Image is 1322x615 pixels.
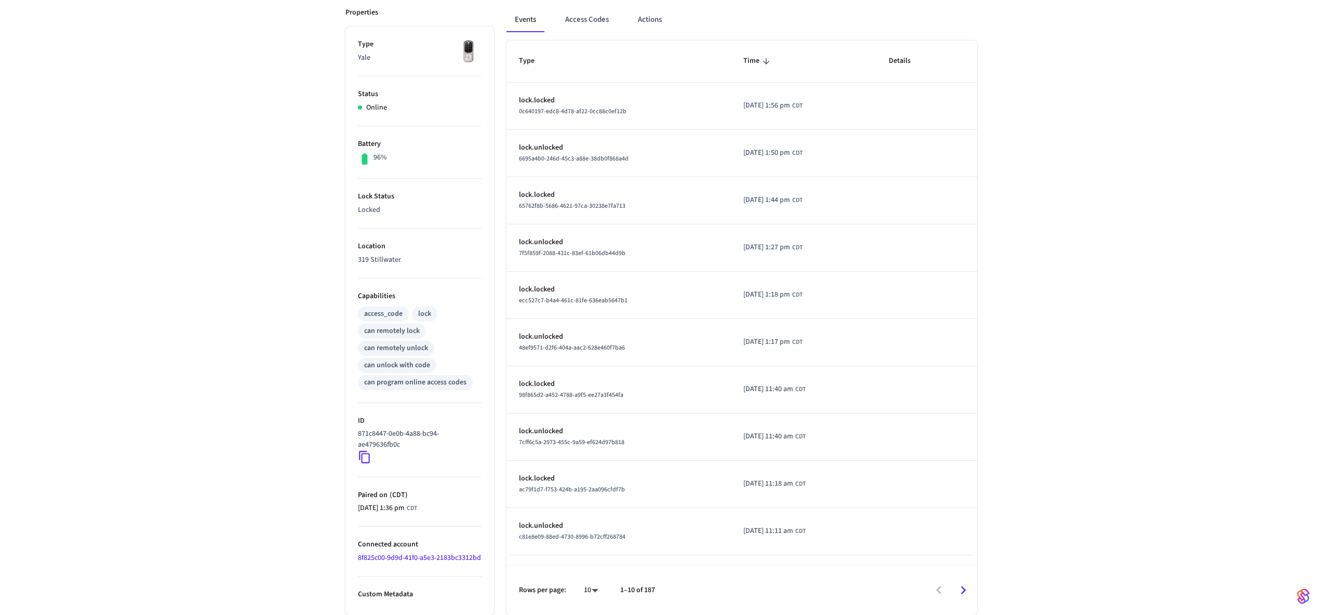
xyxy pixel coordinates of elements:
[743,242,803,253] div: America/Chicago
[743,478,806,489] div: America/Chicago
[506,7,977,32] div: ant example
[358,553,481,563] a: 8f825c00-9d9d-41f0-a5e3-2183bc3312bd
[519,249,625,258] span: 7f5f859f-2088-431c-83ef-61b06db44d9b
[795,385,806,394] span: CDT
[358,139,482,150] p: Battery
[519,343,625,352] span: 48ef9571-d2f6-404a-aac2-628e460f7ba6
[743,195,790,206] span: [DATE] 1:44 pm
[456,39,482,65] img: Yale Assure Touchscreen Wifi Smart Lock, Satin Nickel, Front
[358,89,482,100] p: Status
[519,190,718,200] p: lock.locked
[743,148,803,158] div: America/Chicago
[364,309,403,319] div: access_code
[358,429,477,450] p: 871c8447-0e0b-4a88-bc94-ae479636fb0c
[418,309,431,319] div: lock
[743,337,790,347] span: [DATE] 1:17 pm
[364,343,428,354] div: can remotely unlock
[519,284,718,295] p: lock.locked
[743,289,803,300] div: America/Chicago
[388,490,408,500] span: ( CDT )
[519,520,718,531] p: lock.unlocked
[743,384,793,395] span: [DATE] 11:40 am
[358,416,482,426] p: ID
[519,237,718,248] p: lock.unlocked
[364,377,466,388] div: can program online access codes
[358,205,482,216] p: Locked
[519,107,626,116] span: 0c640197-edc8-4d78-af22-0cc88c0ef12b
[358,503,417,514] div: America/Chicago
[951,578,976,603] button: Go to next page
[358,539,482,550] p: Connected account
[743,384,806,395] div: America/Chicago
[519,142,718,153] p: lock.unlocked
[366,102,387,113] p: Online
[743,478,793,489] span: [DATE] 11:18 am
[743,100,790,111] span: [DATE] 1:56 pm
[519,53,548,69] span: Type
[519,154,629,163] span: 6695a4b0-246d-45c3-a88e-38db0f868a4d
[743,195,803,206] div: America/Chicago
[743,526,806,537] div: America/Chicago
[792,243,803,252] span: CDT
[519,485,625,494] span: ac79f1d7-f753-424b-a195-2aa096cfdf7b
[506,41,977,555] table: sticky table
[743,289,790,300] span: [DATE] 1:18 pm
[506,7,544,32] button: Events
[743,148,790,158] span: [DATE] 1:50 pm
[358,503,405,514] span: [DATE] 1:36 pm
[743,53,773,69] span: Time
[358,39,482,50] p: Type
[519,438,624,447] span: 7cff6c5a-2973-455c-9a59-ef624d97b818
[620,585,655,596] p: 1–10 of 187
[519,532,625,541] span: c81e8e09-88ed-4730-8996-b72cff268784
[792,149,803,158] span: CDT
[519,296,627,305] span: ecc527c7-b4a4-461c-81fe-636eab5647b1
[358,52,482,63] p: Yale
[792,338,803,347] span: CDT
[407,504,417,513] span: CDT
[792,290,803,300] span: CDT
[743,242,790,253] span: [DATE] 1:27 pm
[557,7,617,32] button: Access Codes
[743,526,793,537] span: [DATE] 11:11 am
[519,585,566,596] p: Rows per page:
[889,53,924,69] span: Details
[364,326,420,337] div: can remotely lock
[345,7,378,18] p: Properties
[519,95,718,106] p: lock.locked
[630,7,670,32] button: Actions
[743,431,806,442] div: America/Chicago
[795,527,806,536] span: CDT
[358,255,482,265] p: 319 Stillwater
[358,490,482,501] p: Paired on
[358,191,482,202] p: Lock Status
[795,479,806,489] span: CDT
[364,360,430,371] div: can unlock with code
[792,196,803,205] span: CDT
[519,202,625,210] span: 65762f8b-5686-4621-97ca-30238e7fa713
[795,432,806,442] span: CDT
[519,391,623,399] span: 98f865d2-a452-4788-a9f5-ee27a3f454fa
[358,241,482,252] p: Location
[519,426,718,437] p: lock.unlocked
[743,100,803,111] div: America/Chicago
[519,331,718,342] p: lock.unlocked
[579,583,604,598] div: 10
[743,431,793,442] span: [DATE] 11:40 am
[1297,588,1310,605] img: SeamLogoGradient.69752ec5.svg
[373,152,387,163] p: 96%
[743,337,803,347] div: America/Chicago
[519,473,718,484] p: lock.locked
[358,589,482,600] p: Custom Metadata
[358,291,482,302] p: Capabilities
[519,379,718,390] p: lock.locked
[792,101,803,111] span: CDT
